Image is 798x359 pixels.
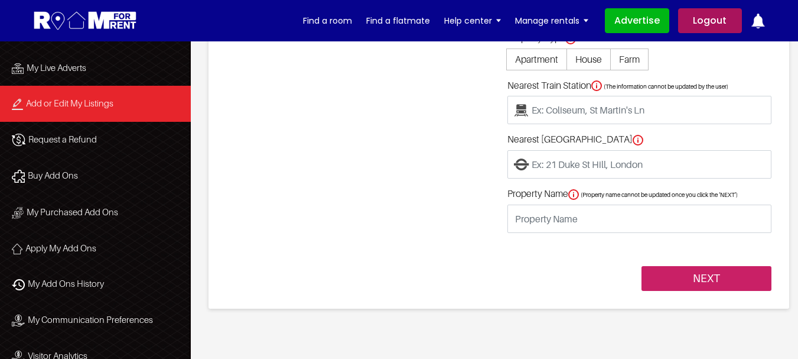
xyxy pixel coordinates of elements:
label: Nearest [GEOGRAPHIC_DATA] [507,134,643,145]
span: My Communication Preferences [28,314,153,325]
img: info.svg [633,135,643,145]
span: My Live Adverts [27,62,86,73]
span: Apartment [506,48,567,70]
label: Nearest Train Station [507,80,602,92]
label: Property Name [507,188,579,200]
img: Icon [12,63,24,74]
img: info.svg [591,80,602,91]
a: Help center [444,12,501,30]
input: Ex: Coliseum, St Martin's Ln [507,96,771,124]
img: Icon [12,244,22,254]
img: Icon [12,170,25,183]
img: ic-notification [751,14,766,28]
img: Icon [12,99,23,110]
span: My Add Ons History [28,278,104,289]
span: Farm [610,48,649,70]
a: Manage rentals [515,12,588,30]
img: Icon [12,207,24,219]
a: Find a room [303,12,352,30]
span: (The information cannot be updated by the user) [604,83,728,90]
span: (Property name cannot be updated once you click the ‘NEXT’) [581,191,738,198]
span: Apply My Add Ons [25,242,96,253]
a: Find a flatmate [366,12,430,30]
img: Icon [12,279,25,290]
input: Property Name [507,205,771,233]
img: Logo for Room for Rent, featuring a welcoming design with a house icon and modern typography [33,10,138,32]
input: NEXT [641,266,771,291]
img: Icon [12,315,25,326]
span: House [566,48,611,70]
span: Add or Edit My Listings [26,98,113,108]
a: Advertise [605,8,669,33]
a: Logout [678,8,742,33]
img: info.svg [568,189,579,200]
span: My Purchased Add Ons [27,206,118,217]
span: Request a Refund [28,134,97,144]
img: Icon [12,134,25,146]
input: Ex: 21 Duke St Hill, London [507,150,771,179]
span: Buy Add Ons [28,170,78,180]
